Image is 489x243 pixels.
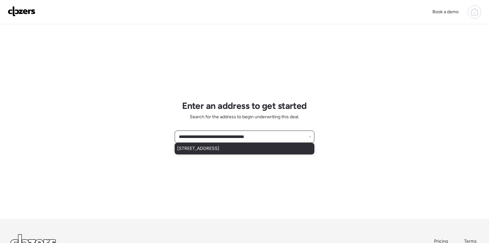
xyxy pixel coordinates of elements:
[182,100,307,111] h1: Enter an address to get started
[432,9,459,15] span: Book a demo
[8,6,36,16] img: Logo
[177,145,219,152] span: [STREET_ADDRESS]
[190,114,299,120] span: Search for the address to begin underwriting this deal.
